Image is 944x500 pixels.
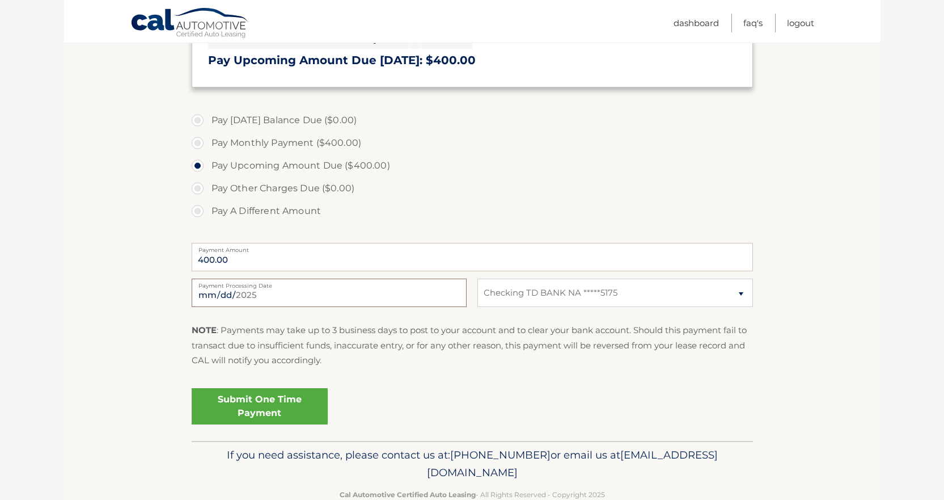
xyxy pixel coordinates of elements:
[192,200,753,222] label: Pay A Different Amount
[192,243,753,271] input: Payment Amount
[192,243,753,252] label: Payment Amount
[130,7,249,40] a: Cal Automotive
[787,14,814,32] a: Logout
[192,325,217,335] strong: NOTE
[674,14,719,32] a: Dashboard
[192,132,753,154] label: Pay Monthly Payment ($400.00)
[192,279,467,288] label: Payment Processing Date
[450,448,551,461] span: [PHONE_NUMBER]
[192,177,753,200] label: Pay Other Charges Due ($0.00)
[192,279,467,307] input: Payment Date
[192,388,328,425] a: Submit One Time Payment
[192,323,753,368] p: : Payments may take up to 3 business days to post to your account and to clear your bank account....
[208,53,736,68] h3: Pay Upcoming Amount Due [DATE]: $400.00
[192,109,753,132] label: Pay [DATE] Balance Due ($0.00)
[192,154,753,177] label: Pay Upcoming Amount Due ($400.00)
[340,490,476,499] strong: Cal Automotive Certified Auto Leasing
[199,446,746,482] p: If you need assistance, please contact us at: or email us at
[743,14,763,32] a: FAQ's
